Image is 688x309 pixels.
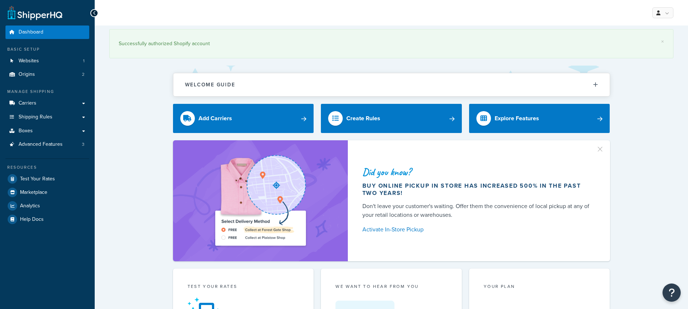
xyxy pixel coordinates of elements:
[5,110,89,124] a: Shipping Rules
[188,283,299,292] div: Test your rates
[321,104,462,133] a: Create Rules
[5,138,89,151] a: Advanced Features3
[5,68,89,81] a: Origins2
[20,189,47,196] span: Marketplace
[83,58,84,64] span: 1
[82,141,84,148] span: 3
[119,39,664,49] div: Successfully authorized Shopify account
[663,283,681,302] button: Open Resource Center
[19,71,35,78] span: Origins
[82,71,84,78] span: 2
[661,39,664,44] a: ×
[185,82,235,87] h2: Welcome Guide
[19,114,52,120] span: Shipping Rules
[19,29,43,35] span: Dashboard
[5,46,89,52] div: Basic Setup
[5,164,89,171] div: Resources
[362,182,593,197] div: Buy online pickup in store has increased 500% in the past two years!
[484,283,595,292] div: Your Plan
[19,128,33,134] span: Boxes
[362,167,593,177] div: Did you know?
[173,73,610,96] button: Welcome Guide
[20,216,44,223] span: Help Docs
[198,113,232,124] div: Add Carriers
[346,113,380,124] div: Create Rules
[194,151,326,250] img: ad-shirt-map-b0359fc47e01cab431d101c4b569394f6a03f54285957d908178d52f29eb9668.png
[5,199,89,212] a: Analytics
[19,141,63,148] span: Advanced Features
[5,54,89,68] a: Websites1
[5,138,89,151] li: Advanced Features
[5,26,89,39] a: Dashboard
[5,54,89,68] li: Websites
[19,100,36,106] span: Carriers
[5,68,89,81] li: Origins
[495,113,539,124] div: Explore Features
[20,176,55,182] span: Test Your Rates
[5,97,89,110] a: Carriers
[5,89,89,95] div: Manage Shipping
[362,224,593,235] a: Activate In-Store Pickup
[335,283,447,290] p: we want to hear from you
[362,202,593,219] div: Don't leave your customer's waiting. Offer them the convenience of local pickup at any of your re...
[5,172,89,185] a: Test Your Rates
[173,104,314,133] a: Add Carriers
[5,213,89,226] a: Help Docs
[469,104,610,133] a: Explore Features
[5,124,89,138] a: Boxes
[5,186,89,199] a: Marketplace
[20,203,40,209] span: Analytics
[19,58,39,64] span: Websites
